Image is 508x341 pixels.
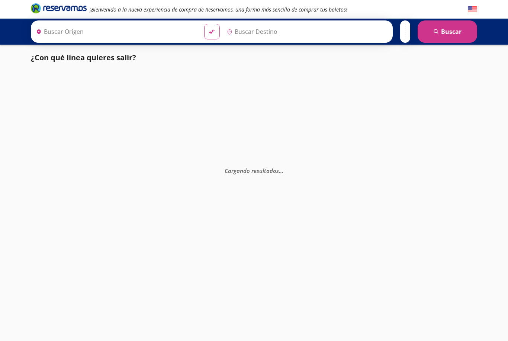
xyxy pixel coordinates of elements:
[90,6,347,13] em: ¡Bienvenido a la nueva experiencia de compra de Reservamos, una forma más sencilla de comprar tus...
[31,52,136,63] p: ¿Con qué línea quieres salir?
[468,5,477,14] button: English
[279,167,280,174] span: .
[282,167,283,174] span: .
[225,167,283,174] em: Cargando resultados
[418,20,477,43] button: Buscar
[31,3,87,16] a: Brand Logo
[31,3,87,14] i: Brand Logo
[224,22,389,41] input: Buscar Destino
[33,22,198,41] input: Buscar Origen
[280,167,282,174] span: .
